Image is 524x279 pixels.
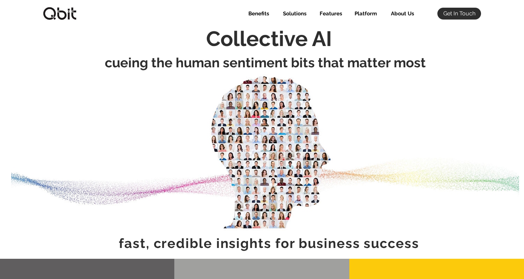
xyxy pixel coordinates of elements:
[274,8,312,20] div: Solutions
[11,69,519,234] img: AI_Head_4.jpg
[245,8,272,20] p: Benefits
[387,8,417,20] p: About Us
[347,8,382,20] div: Platform
[312,8,347,20] div: Features
[382,8,419,20] a: About Us
[240,8,274,20] a: Benefits
[279,8,310,20] p: Solutions
[316,8,345,20] p: Features
[206,27,332,51] span: Collective AI
[437,8,481,20] a: Get In Touch
[351,8,380,20] p: Platform
[119,235,419,251] span: fast, credible insights for business success
[240,8,419,20] nav: Site
[42,7,77,20] img: qbitlogo-border.jpg
[105,55,426,70] span: cueing the human sentiment bits that matter most
[443,10,475,17] span: Get In Touch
